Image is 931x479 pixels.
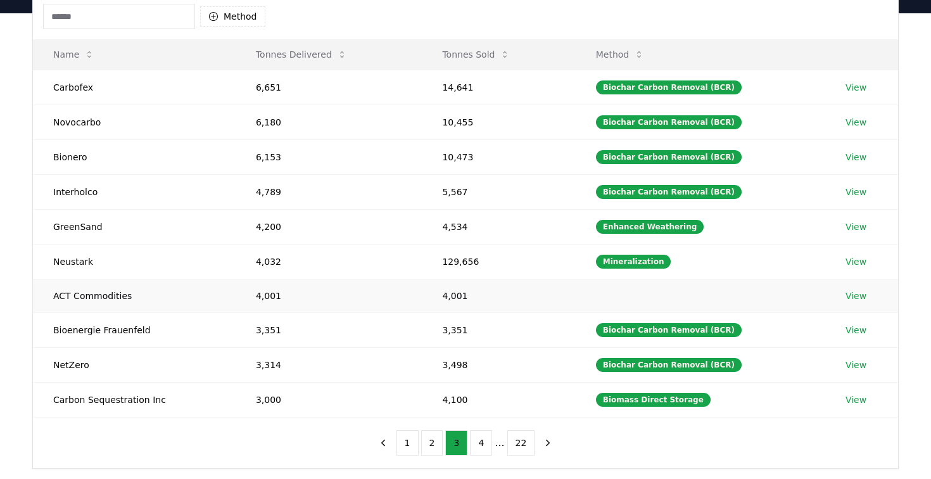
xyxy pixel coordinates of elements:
div: Mineralization [596,255,671,269]
td: 10,455 [422,105,575,139]
td: 4,032 [236,244,422,279]
div: Enhanced Weathering [596,220,704,234]
button: Name [43,42,104,67]
a: View [845,324,866,336]
td: Carbofex [33,70,236,105]
td: 3,314 [236,347,422,382]
div: Biochar Carbon Removal (BCR) [596,323,742,337]
td: 14,641 [422,70,575,105]
a: View [845,359,866,371]
button: Tonnes Delivered [246,42,357,67]
button: 22 [507,430,535,456]
td: 4,200 [236,209,422,244]
td: NetZero [33,347,236,382]
td: 6,180 [236,105,422,139]
td: 3,351 [422,312,575,347]
button: previous page [372,430,394,456]
a: View [845,290,866,302]
div: Biochar Carbon Removal (BCR) [596,185,742,199]
td: 10,473 [422,139,575,174]
div: Biochar Carbon Removal (BCR) [596,358,742,372]
a: View [845,220,866,233]
td: ACT Commodities [33,279,236,312]
div: Biochar Carbon Removal (BCR) [596,80,742,94]
td: 6,153 [236,139,422,174]
td: 3,000 [236,382,422,417]
td: GreenSand [33,209,236,244]
td: Novocarbo [33,105,236,139]
button: 2 [421,430,443,456]
td: 3,498 [422,347,575,382]
div: Biochar Carbon Removal (BCR) [596,150,742,164]
a: View [845,186,866,198]
td: 4,001 [422,279,575,312]
a: View [845,81,866,94]
button: Method [586,42,655,67]
div: Biomass Direct Storage [596,393,711,407]
a: View [845,116,866,129]
button: next page [537,430,559,456]
td: Bioenergie Frauenfeld [33,312,236,347]
td: 4,100 [422,382,575,417]
td: 4,789 [236,174,422,209]
td: 6,651 [236,70,422,105]
td: 4,534 [422,209,575,244]
td: Interholco [33,174,236,209]
button: Tonnes Sold [432,42,520,67]
td: 3,351 [236,312,422,347]
td: Neustark [33,244,236,279]
td: Bionero [33,139,236,174]
button: 4 [470,430,492,456]
td: 5,567 [422,174,575,209]
a: View [845,255,866,268]
div: Biochar Carbon Removal (BCR) [596,115,742,129]
td: 129,656 [422,244,575,279]
td: Carbon Sequestration Inc [33,382,236,417]
td: 4,001 [236,279,422,312]
button: 3 [445,430,467,456]
button: 1 [396,430,419,456]
li: ... [495,435,504,450]
button: Method [200,6,265,27]
a: View [845,393,866,406]
a: View [845,151,866,163]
